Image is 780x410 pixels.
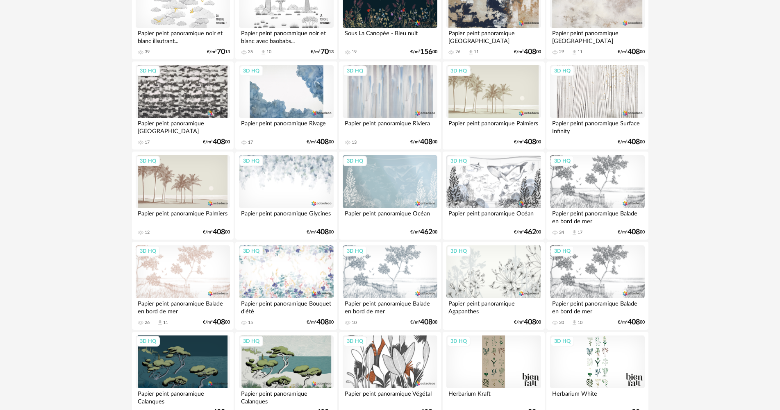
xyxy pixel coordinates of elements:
div: Papier peint panoramique [GEOGRAPHIC_DATA] [136,118,230,134]
div: Papier peint panoramique Surface Infinity [550,118,644,134]
div: Papier peint panoramique [GEOGRAPHIC_DATA] [446,28,541,44]
div: 39 [145,49,150,55]
div: 11 [578,49,582,55]
div: Papier peint panoramique [GEOGRAPHIC_DATA] [550,28,644,44]
span: 408 [213,319,225,325]
div: Papier peint panoramique noir et blanc avec baobabs... [239,28,333,44]
span: 156 [420,49,432,55]
div: €/m² 00 [307,319,334,325]
div: 29 [559,49,564,55]
div: 15 [248,320,253,326]
div: 17 [145,140,150,145]
div: Papier peint panoramique Bouquet d'été [239,298,333,315]
div: Papier peint panoramique Rivage [239,118,333,134]
div: Papier peint panoramique Palmiers [446,118,541,134]
a: 3D HQ Papier peint panoramique Bouquet d'été 15 €/m²40800 [235,242,337,330]
div: 34 [559,230,564,236]
div: Papier peint panoramique Océan [446,208,541,224]
div: €/m² 00 [410,49,437,55]
a: 3D HQ Papier peint panoramique Riviera 13 €/m²40800 [339,61,441,150]
div: Papier peint panoramique Balade en bord de mer [550,298,644,315]
span: 462 [524,229,536,235]
a: 3D HQ Papier peint panoramique Palmiers €/m²40800 [443,61,544,150]
div: €/m² 00 [203,229,230,235]
div: 3D HQ [447,336,471,347]
div: 10 [266,49,271,55]
span: 408 [524,139,536,145]
div: €/m² 00 [307,139,334,145]
div: €/m² 13 [207,49,230,55]
div: 35 [248,49,253,55]
span: 408 [316,139,329,145]
div: €/m² 00 [618,319,645,325]
div: Herbarium White [550,388,644,405]
div: 3D HQ [447,246,471,256]
div: €/m² 00 [410,319,437,325]
span: 70 [321,49,329,55]
div: Papier peint panoramique Calanques [136,388,230,405]
span: Download icon [260,49,266,55]
a: 3D HQ Papier peint panoramique Océan €/m²46200 [339,152,441,240]
div: Papier peint panoramique Balade en bord de mer [136,298,230,315]
span: 408 [316,319,329,325]
div: €/m² 00 [203,319,230,325]
div: 10 [352,320,357,326]
span: 408 [524,319,536,325]
a: 3D HQ Papier peint panoramique Palmiers 12 €/m²40800 [132,152,234,240]
span: 408 [213,139,225,145]
div: 11 [163,320,168,326]
span: 408 [628,139,640,145]
div: 3D HQ [343,336,367,347]
a: 3D HQ Papier peint panoramique Balade en bord de mer 26 Download icon 11 €/m²40800 [132,242,234,330]
a: 3D HQ Papier peint panoramique Balade en bord de mer 20 Download icon 10 €/m²40800 [546,242,648,330]
div: 3D HQ [447,156,471,166]
div: 3D HQ [239,66,263,76]
a: 3D HQ Papier peint panoramique Surface Infinity €/m²40800 [546,61,648,150]
div: €/m² 00 [514,139,541,145]
div: 17 [578,230,582,236]
a: 3D HQ Papier peint panoramique [GEOGRAPHIC_DATA] 17 €/m²40800 [132,61,234,150]
div: €/m² 00 [618,49,645,55]
span: 408 [628,229,640,235]
div: Papier peint panoramique Palmiers [136,208,230,224]
div: Papier peint panoramique Végétal [343,388,437,405]
div: Sous La Canopée - Bleu nuit [343,28,437,44]
div: €/m² 00 [514,319,541,325]
div: Papier peint panoramique Riviera [343,118,437,134]
div: €/m² 13 [311,49,334,55]
span: 462 [420,229,432,235]
span: Download icon [468,49,474,55]
div: €/m² 00 [410,229,437,235]
span: 408 [420,139,432,145]
div: 3D HQ [239,336,263,347]
div: 19 [352,49,357,55]
span: 408 [524,49,536,55]
div: 11 [474,49,479,55]
div: 3D HQ [343,66,367,76]
a: 3D HQ Papier peint panoramique Rivage 17 €/m²40800 [235,61,337,150]
div: 3D HQ [550,336,574,347]
div: Papier peint panoramique noir et blanc illsutrant... [136,28,230,44]
div: Papier peint panoramique Calanques [239,388,333,405]
a: 3D HQ Papier peint panoramique Balade en bord de mer 34 Download icon 17 €/m²40800 [546,152,648,240]
span: Download icon [571,49,578,55]
div: €/m² 00 [203,139,230,145]
div: 3D HQ [343,246,367,256]
div: 3D HQ [343,156,367,166]
div: Papier peint panoramique Balade en bord de mer [343,298,437,315]
div: 3D HQ [136,246,160,256]
div: 3D HQ [239,156,263,166]
div: Papier peint panoramique Balade en bord de mer [550,208,644,224]
div: 3D HQ [136,156,160,166]
span: 408 [420,319,432,325]
div: €/m² 00 [514,229,541,235]
span: 408 [628,319,640,325]
div: 17 [248,140,253,145]
div: €/m² 00 [618,229,645,235]
div: 26 [455,49,460,55]
div: 3D HQ [136,66,160,76]
div: 26 [145,320,150,326]
div: 3D HQ [136,336,160,347]
span: 70 [217,49,225,55]
span: 408 [628,49,640,55]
